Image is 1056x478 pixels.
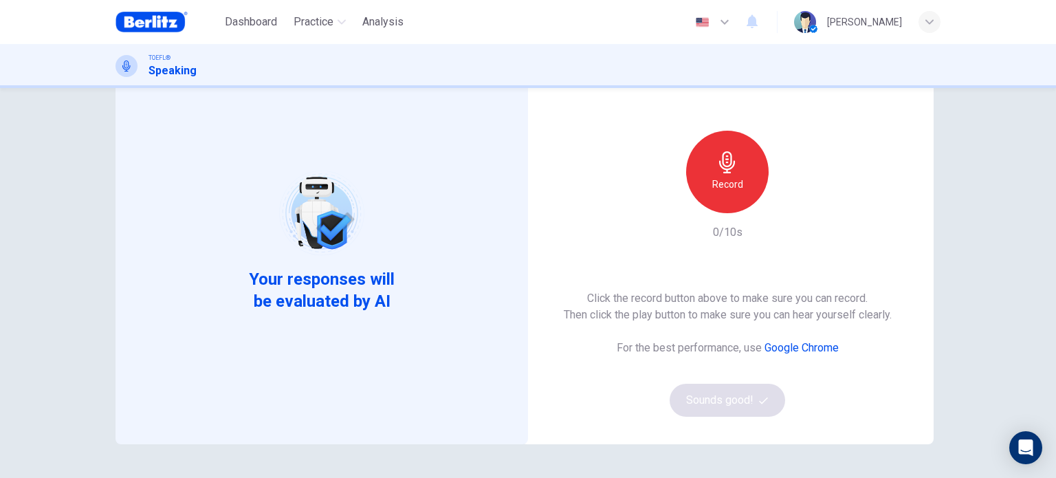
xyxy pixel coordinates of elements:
[694,17,711,28] img: en
[219,10,283,34] button: Dashboard
[686,131,769,213] button: Record
[827,14,902,30] div: [PERSON_NAME]
[712,176,743,193] h6: Record
[1009,431,1042,464] div: Open Intercom Messenger
[564,290,892,323] h6: Click the record button above to make sure you can record. Then click the play button to make sur...
[148,63,197,79] h1: Speaking
[617,340,839,356] h6: For the best performance, use
[115,8,188,36] img: Berlitz Brasil logo
[239,268,406,312] span: Your responses will be evaluated by AI
[278,169,365,257] img: robot icon
[294,14,333,30] span: Practice
[794,11,816,33] img: Profile picture
[713,224,742,241] h6: 0/10s
[362,14,404,30] span: Analysis
[288,10,351,34] button: Practice
[148,53,170,63] span: TOEFL®
[764,341,839,354] a: Google Chrome
[115,8,219,36] a: Berlitz Brasil logo
[357,10,409,34] button: Analysis
[225,14,277,30] span: Dashboard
